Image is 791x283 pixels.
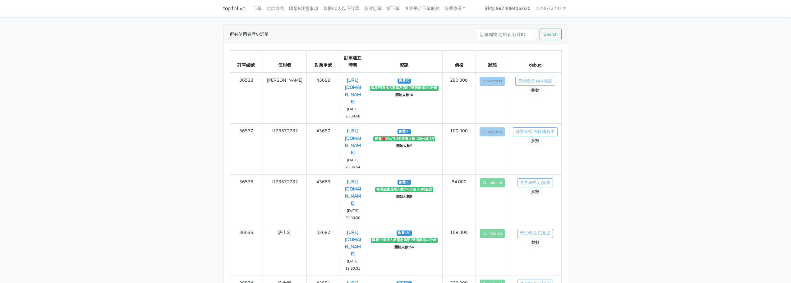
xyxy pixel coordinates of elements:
a: 背景程式: 等待|進行中 [513,127,558,136]
a: [URL][DOMAIN_NAME] [345,77,361,105]
th: 訂單建立時間 [340,51,366,73]
th: 資訊 [366,51,443,73]
a: 錢包: 997408406.620 [483,2,533,15]
a: 付款方式 [264,2,287,15]
a: 新下單 [384,2,402,15]
td: 43687 [307,124,340,174]
a: topfblive [223,2,246,15]
a: 參數 [528,136,542,145]
small: [DATE] 19:50:01 [345,259,360,271]
td: 84.000 [443,174,476,225]
a: 影片訂單 [362,2,384,15]
span: 觀看FB直播人數緊急備用2號伺服器60分鐘 [371,238,438,243]
span: 觀看🔴YOUTUBE 直播人數 120分鐘 SR [373,136,435,141]
span: 數量35 [398,180,411,185]
th: debug [509,51,561,73]
button: In progress [480,127,505,136]
a: 下單 [251,2,264,15]
td: 36537 [230,124,263,174]
th: 訂單編號 [230,51,263,73]
span: 觀看臉書直播人數240分鐘 AB伺服器 [375,187,434,192]
small: [DATE] 20:00:30 [345,208,360,220]
th: 使用者 [263,51,307,73]
small: [DATE] 20:08:58 [345,107,360,119]
td: 許士宏 [263,225,307,276]
td: [PERSON_NAME] [263,73,307,124]
a: l123572232 [533,2,568,15]
span: 開始人數7 [395,144,413,148]
a: 管理專區 [442,2,468,15]
a: 直播50人以下訂單 [321,2,362,15]
strong: 錢包: 997408406.620 [485,5,531,11]
a: 參數 [528,238,542,247]
td: 43682 [307,225,340,276]
td: 280.000 [443,73,476,124]
td: l123572232 [263,124,307,174]
span: 數量70 [398,79,411,84]
td: 43688 [307,73,340,124]
a: 聯繫&注意事項 [287,2,321,15]
a: 背景程式: 已完成 [517,229,553,238]
small: [DATE] 20:06:54 [345,157,360,170]
td: l123572232 [263,174,307,225]
th: 對應單號 [307,51,340,73]
td: 36538 [230,73,263,124]
span: 開始人數9 [395,194,413,199]
button: Search [540,29,562,40]
a: 背景程式: 尚未確認 [515,77,555,86]
input: Search [476,29,537,40]
span: 所有使用者歷史訂單 [230,31,269,38]
td: 159.000 [443,225,476,276]
span: 開始人數154 [393,245,415,250]
a: [URL][DOMAIN_NAME] [345,179,361,206]
a: [URL][DOMAIN_NAME] [345,229,361,257]
td: 43683 [307,174,340,225]
span: 觀看FB直播人數緊急備用2號伺服器240分鐘 [370,86,439,91]
a: 參數 [528,86,542,95]
a: 參數 [528,187,542,196]
button: Completed [480,178,505,187]
button: Completed [480,229,505,238]
span: 開始人數16 [394,93,414,98]
td: 36535 [230,225,263,276]
td: 100.000 [443,124,476,174]
td: 36536 [230,174,263,225]
span: 數量159 [397,231,412,235]
button: In progress [480,77,505,86]
a: 各式平台下單服務 [402,2,442,15]
a: 背景程式: 已完成 [517,178,553,187]
th: 價格 [443,51,476,73]
a: [URL][DOMAIN_NAME] [345,128,361,155]
th: 狀態 [476,51,509,73]
span: 數量50 [398,129,411,134]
